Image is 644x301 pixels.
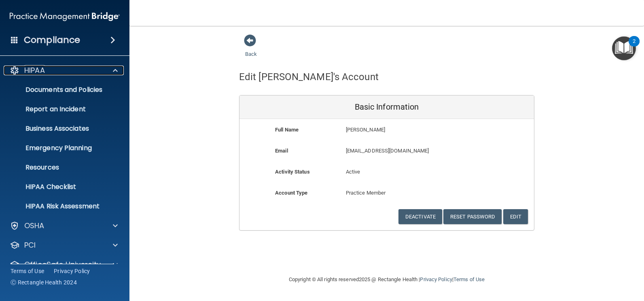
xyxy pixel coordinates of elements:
[5,105,116,113] p: Report an Incident
[5,183,116,191] p: HIPAA Checklist
[346,188,428,198] p: Practice Member
[24,221,44,231] p: OSHA
[346,167,428,177] p: Active
[239,95,534,119] div: Basic Information
[612,36,636,60] button: Open Resource Center, 2 new notifications
[239,72,379,82] h4: Edit [PERSON_NAME]'s Account
[5,163,116,172] p: Resources
[453,276,485,282] a: Terms of Use
[54,267,90,275] a: Privacy Policy
[633,41,636,52] div: 2
[275,169,310,175] b: Activity Status
[5,202,116,210] p: HIPAA Risk Assessment
[10,260,118,269] a: OfficeSafe University
[10,240,118,250] a: PCI
[10,66,118,75] a: HIPAA
[5,125,116,133] p: Business Associates
[275,127,299,133] b: Full Name
[346,125,475,135] p: [PERSON_NAME]
[503,209,528,224] button: Edit
[24,34,80,46] h4: Compliance
[443,209,502,224] button: Reset Password
[5,144,116,152] p: Emergency Planning
[24,240,36,250] p: PCI
[10,8,120,25] img: PMB logo
[245,41,257,57] a: Back
[10,221,118,231] a: OSHA
[24,66,45,75] p: HIPAA
[398,209,442,224] button: Deactivate
[275,148,288,154] b: Email
[11,267,44,275] a: Terms of Use
[420,276,452,282] a: Privacy Policy
[275,190,307,196] b: Account Type
[5,86,116,94] p: Documents and Policies
[239,267,534,293] div: Copyright © All rights reserved 2025 @ Rectangle Health | |
[11,278,77,286] span: Ⓒ Rectangle Health 2024
[24,260,101,269] p: OfficeSafe University
[346,146,475,156] p: [EMAIL_ADDRESS][DOMAIN_NAME]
